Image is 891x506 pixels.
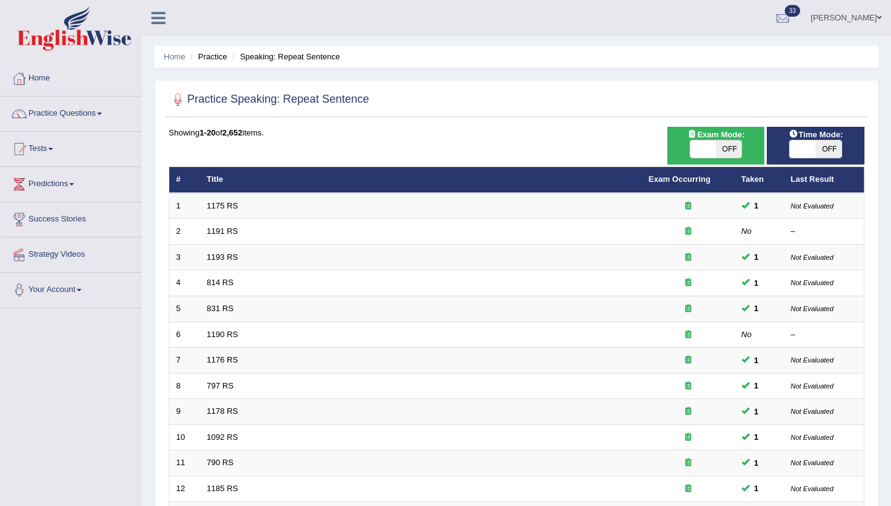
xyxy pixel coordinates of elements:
[649,200,728,212] div: Exam occurring question
[791,459,834,466] small: Not Evaluated
[791,254,834,261] small: Not Evaluated
[169,424,200,450] td: 10
[784,167,864,193] th: Last Result
[750,457,764,470] span: You can still take this question
[207,381,234,390] a: 797 RS
[750,354,764,367] span: You can still take this question
[207,330,239,339] a: 1190 RS
[791,279,834,286] small: Not Evaluated
[1,238,141,268] a: Strategy Videos
[783,128,848,141] span: Time Mode:
[169,450,200,476] td: 11
[649,252,728,264] div: Exam occurring question
[791,202,834,210] small: Not Evaluated
[682,128,749,141] span: Exam Mode:
[164,52,185,61] a: Home
[649,303,728,315] div: Exam occurring question
[791,226,858,238] div: –
[187,51,227,62] li: Practice
[649,354,728,366] div: Exam occurring question
[716,140,742,158] span: OFF
[750,251,764,264] span: You can still take this question
[1,96,141,127] a: Practice Questions
[649,174,711,184] a: Exam Occurring
[169,167,200,193] th: #
[1,167,141,198] a: Predictions
[750,482,764,495] span: You can still take this question
[750,199,764,212] span: You can still take this question
[207,278,234,287] a: 814 RS
[207,201,239,210] a: 1175 RS
[169,127,864,139] div: Showing of items.
[200,167,642,193] th: Title
[649,380,728,392] div: Exam occurring question
[791,485,834,492] small: Not Evaluated
[791,329,858,341] div: –
[1,132,141,163] a: Tests
[791,408,834,415] small: Not Evaluated
[1,273,141,304] a: Your Account
[169,193,200,219] td: 1
[649,226,728,238] div: Exam occurring question
[791,434,834,441] small: Not Evaluated
[207,432,239,442] a: 1092 RS
[207,406,239,416] a: 1178 RS
[169,296,200,322] td: 5
[169,322,200,348] td: 6
[1,202,141,233] a: Success Stories
[169,244,200,270] td: 3
[750,431,764,444] span: You can still take this question
[741,330,752,339] em: No
[750,277,764,289] span: You can still take this question
[649,432,728,444] div: Exam occurring question
[222,128,243,137] b: 2,652
[169,399,200,425] td: 9
[750,405,764,418] span: You can still take this question
[649,277,728,289] div: Exam occurring question
[169,476,200,502] td: 12
[791,305,834,312] small: Not Evaluated
[816,140,842,158] span: OFF
[200,128,216,137] b: 1-20
[649,406,728,418] div: Exam occurring question
[735,167,784,193] th: Taken
[169,373,200,399] td: 8
[207,304,234,313] a: 831 RS
[207,355,239,364] a: 1176 RS
[207,484,239,493] a: 1185 RS
[649,483,728,495] div: Exam occurring question
[207,458,234,467] a: 790 RS
[741,226,752,236] em: No
[169,348,200,374] td: 7
[649,457,728,469] div: Exam occurring question
[207,252,239,262] a: 1193 RS
[750,379,764,392] span: You can still take this question
[667,127,765,165] div: Show exams occurring in exams
[207,226,239,236] a: 1191 RS
[169,219,200,245] td: 2
[649,329,728,341] div: Exam occurring question
[791,356,834,364] small: Not Evaluated
[785,5,800,17] span: 33
[169,90,369,109] h2: Practice Speaking: Repeat Sentence
[750,302,764,315] span: You can still take this question
[229,51,340,62] li: Speaking: Repeat Sentence
[791,382,834,390] small: Not Evaluated
[1,61,141,92] a: Home
[169,270,200,296] td: 4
